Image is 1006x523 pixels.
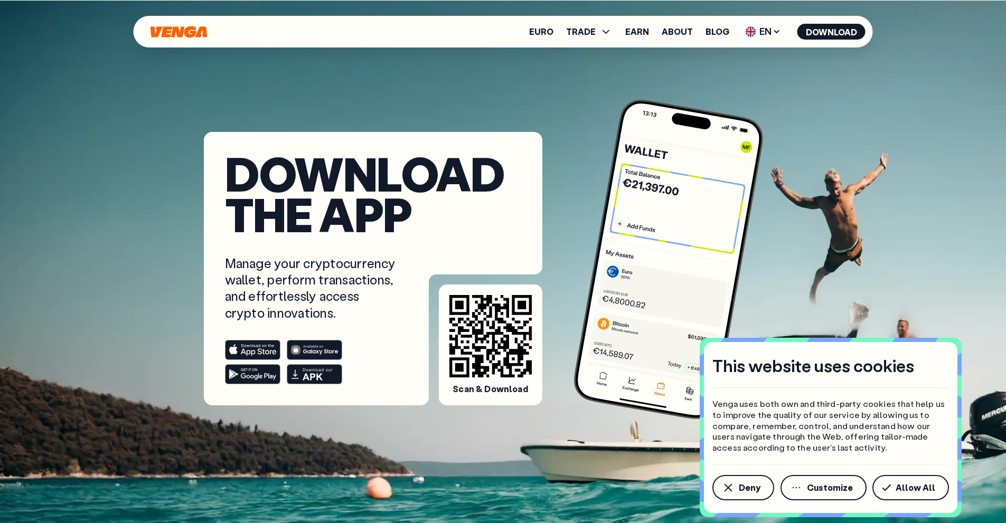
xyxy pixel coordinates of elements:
h4: This website uses cookies [712,355,914,377]
span: TRADE [566,27,596,36]
p: Venga uses both own and third-party cookies that help us to improve the quality of our service by... [712,398,949,453]
p: Manage your cryptocurrency wallet, perform transactions, and effortlessly access crypto innovations. [225,255,398,321]
img: phone [570,96,767,423]
a: Euro [529,27,553,36]
h1: Download the app [225,153,521,234]
button: Customize [781,475,867,500]
button: Deny [712,475,774,500]
svg: Home [149,26,209,38]
span: Deny [739,483,760,492]
span: TRADE [566,25,613,38]
span: Allow All [896,483,935,492]
button: Download [797,24,866,40]
a: About [662,27,693,36]
span: EN [742,23,785,40]
span: Customize [807,483,853,492]
a: Earn [625,27,649,36]
button: Allow All [872,475,949,500]
img: flag-uk [746,26,756,37]
a: Blog [706,27,729,36]
span: Scan & Download [453,384,528,395]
